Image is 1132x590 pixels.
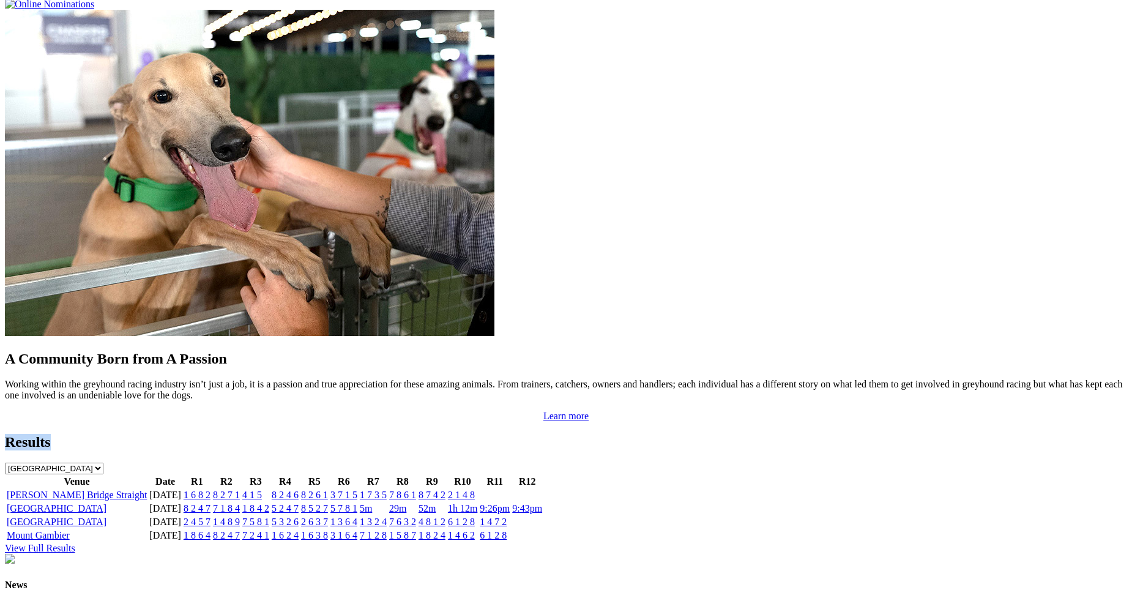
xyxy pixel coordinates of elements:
a: 6 1 2 8 [448,517,475,527]
a: View Full Results [5,543,75,553]
th: R3 [242,476,270,488]
a: [GEOGRAPHIC_DATA] [7,503,106,513]
a: 52m [419,503,436,513]
a: 8 2 4 6 [272,490,299,500]
th: R4 [271,476,299,488]
th: R12 [512,476,543,488]
a: 1 8 2 4 [419,530,445,540]
a: 1 4 7 2 [480,517,507,527]
th: R6 [330,476,358,488]
a: 9:26pm [480,503,510,513]
th: R8 [389,476,417,488]
img: Westy_Cropped.jpg [5,10,494,336]
a: 1 6 2 4 [272,530,299,540]
a: Learn more [543,411,589,421]
th: Venue [6,476,147,488]
a: 8 2 6 1 [301,490,328,500]
a: 1h 12m [448,503,477,513]
a: 5m [360,503,372,513]
a: 9:43pm [512,503,542,513]
a: 1 7 3 5 [360,490,387,500]
th: Date [149,476,182,488]
a: 7 1 8 4 [213,503,240,513]
a: 1 4 8 9 [213,517,240,527]
a: 7 5 8 1 [242,517,269,527]
a: 8 2 4 7 [184,503,210,513]
th: R1 [183,476,211,488]
th: R7 [359,476,387,488]
a: 1 6 3 8 [301,530,328,540]
a: [PERSON_NAME] Bridge Straight [7,490,147,500]
a: 7 8 6 1 [389,490,416,500]
a: 8 2 7 1 [213,490,240,500]
a: 7 2 4 1 [242,530,269,540]
a: 3 1 6 4 [330,530,357,540]
a: 1 8 4 2 [242,503,269,513]
a: 4 1 5 [242,490,262,500]
a: 7 1 2 8 [360,530,387,540]
th: R11 [479,476,510,488]
a: 2 4 5 7 [184,517,210,527]
a: 2 6 3 7 [301,517,328,527]
a: 29m [389,503,406,513]
a: 6 1 2 8 [480,530,507,540]
td: [DATE] [149,489,182,501]
a: [GEOGRAPHIC_DATA] [7,517,106,527]
a: Mount Gambier [7,530,70,540]
a: 1 5 8 7 [389,530,416,540]
th: R10 [447,476,478,488]
img: chasers_homepage.jpg [5,554,15,564]
a: 4 8 1 2 [419,517,445,527]
p: Working within the greyhound racing industry isn’t just a job, it is a passion and true appreciat... [5,379,1127,401]
a: 1 8 6 4 [184,530,210,540]
a: 7 6 3 2 [389,517,416,527]
a: 1 3 2 4 [360,517,387,527]
h2: Results [5,434,1127,450]
a: 8 5 2 7 [301,503,328,513]
a: 5 7 8 1 [330,503,357,513]
a: 8 2 4 7 [213,530,240,540]
a: 8 7 4 2 [419,490,445,500]
a: 5 2 4 7 [272,503,299,513]
h2: A Community Born from A Passion [5,351,1127,367]
a: 1 3 6 4 [330,517,357,527]
a: 1 4 6 2 [448,530,475,540]
a: 2 1 4 8 [448,490,475,500]
td: [DATE] [149,516,182,528]
th: R9 [418,476,446,488]
a: 5 3 2 6 [272,517,299,527]
a: 1 6 8 2 [184,490,210,500]
th: R5 [300,476,329,488]
td: [DATE] [149,529,182,542]
th: R2 [212,476,240,488]
a: 3 7 1 5 [330,490,357,500]
td: [DATE] [149,502,182,515]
